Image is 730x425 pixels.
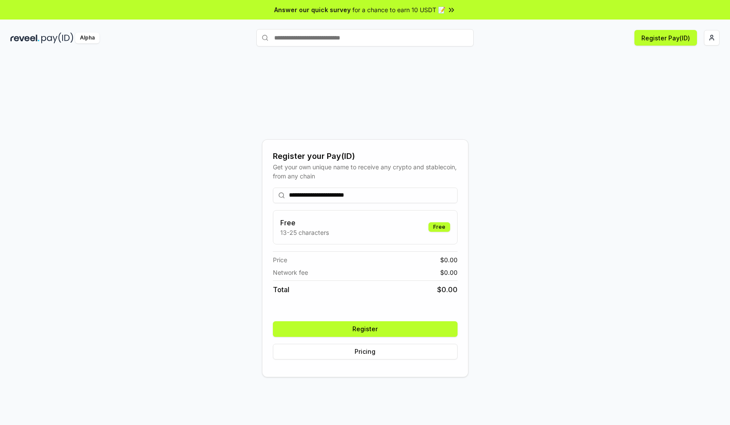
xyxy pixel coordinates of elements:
span: $ 0.00 [440,255,458,264]
h3: Free [280,217,329,228]
div: Free [428,222,450,232]
button: Pricing [273,344,458,359]
div: Register your Pay(ID) [273,150,458,162]
span: Total [273,284,289,295]
div: Get your own unique name to receive any crypto and stablecoin, from any chain [273,162,458,181]
span: $ 0.00 [440,268,458,277]
button: Register Pay(ID) [634,30,697,46]
span: Price [273,255,287,264]
div: Alpha [75,33,100,43]
p: 13-25 characters [280,228,329,237]
span: Answer our quick survey [274,5,351,14]
button: Register [273,321,458,337]
img: pay_id [41,33,73,43]
span: for a chance to earn 10 USDT 📝 [352,5,445,14]
img: reveel_dark [10,33,40,43]
span: $ 0.00 [437,284,458,295]
span: Network fee [273,268,308,277]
